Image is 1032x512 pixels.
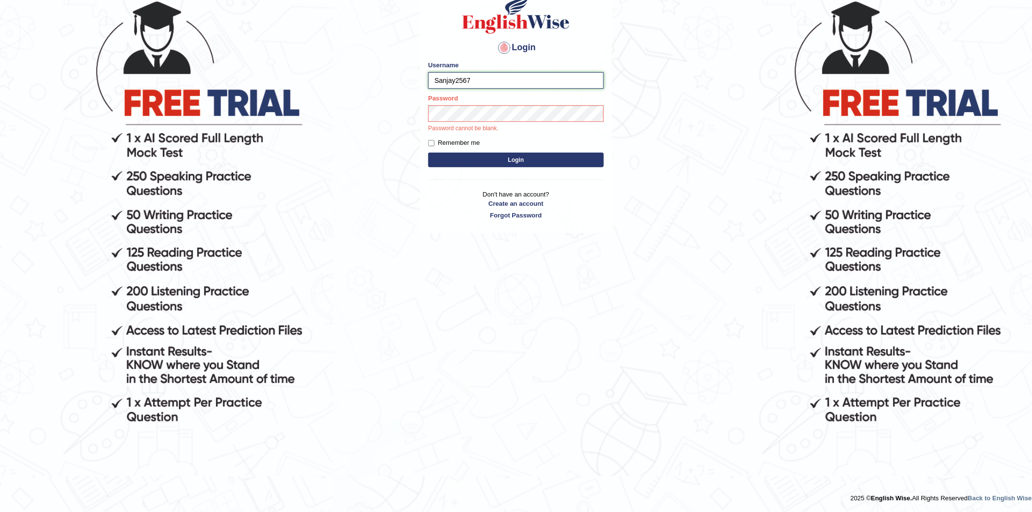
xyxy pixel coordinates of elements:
[428,94,458,103] label: Password
[428,40,604,56] h4: Login
[428,211,604,220] a: Forgot Password
[871,494,912,502] strong: English Wise.
[428,140,435,146] input: Remember me
[428,153,604,167] button: Login
[428,190,604,220] p: Don't have an account?
[428,199,604,208] a: Create an account
[968,494,1032,502] a: Back to English Wise
[851,489,1032,503] div: 2025 © All Rights Reserved
[428,138,480,148] label: Remember me
[428,60,459,70] label: Username
[428,124,604,133] p: Password cannot be blank.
